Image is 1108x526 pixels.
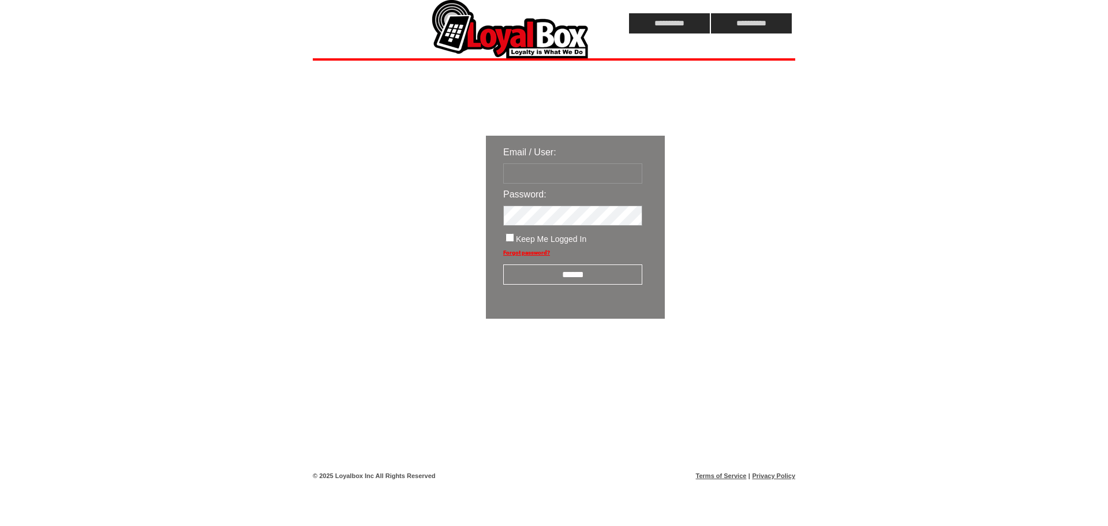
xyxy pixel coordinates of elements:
span: Password: [503,189,546,199]
span: Email / User: [503,147,556,157]
a: Terms of Service [696,472,747,479]
a: Privacy Policy [752,472,795,479]
span: | [748,472,750,479]
img: transparent.png [698,348,756,362]
a: Forgot password? [503,249,550,256]
span: Keep Me Logged In [516,234,586,244]
span: © 2025 Loyalbox Inc All Rights Reserved [313,472,436,479]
